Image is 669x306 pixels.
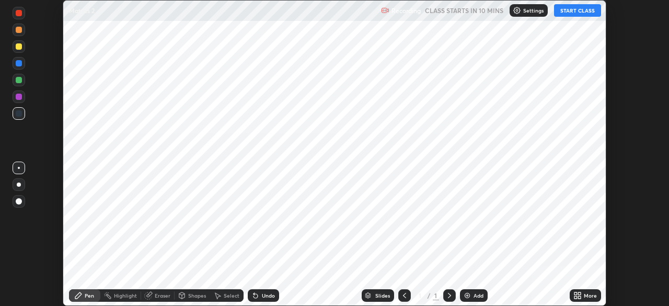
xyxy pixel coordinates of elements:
button: START CLASS [554,4,601,17]
img: class-settings-icons [513,6,521,15]
p: Matrics 2 [69,6,95,15]
div: Highlight [114,293,137,298]
div: / [428,292,431,299]
p: Settings [523,8,544,13]
div: Pen [85,293,94,298]
img: recording.375f2c34.svg [381,6,389,15]
h5: CLASS STARTS IN 10 MINS [425,6,503,15]
div: Undo [262,293,275,298]
div: Shapes [188,293,206,298]
div: Eraser [155,293,170,298]
div: More [584,293,597,298]
div: 1 [433,291,439,300]
img: add-slide-button [463,291,471,300]
div: Select [224,293,239,298]
div: Add [474,293,483,298]
div: 1 [415,292,425,299]
p: Recording [391,7,421,15]
div: Slides [375,293,390,298]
